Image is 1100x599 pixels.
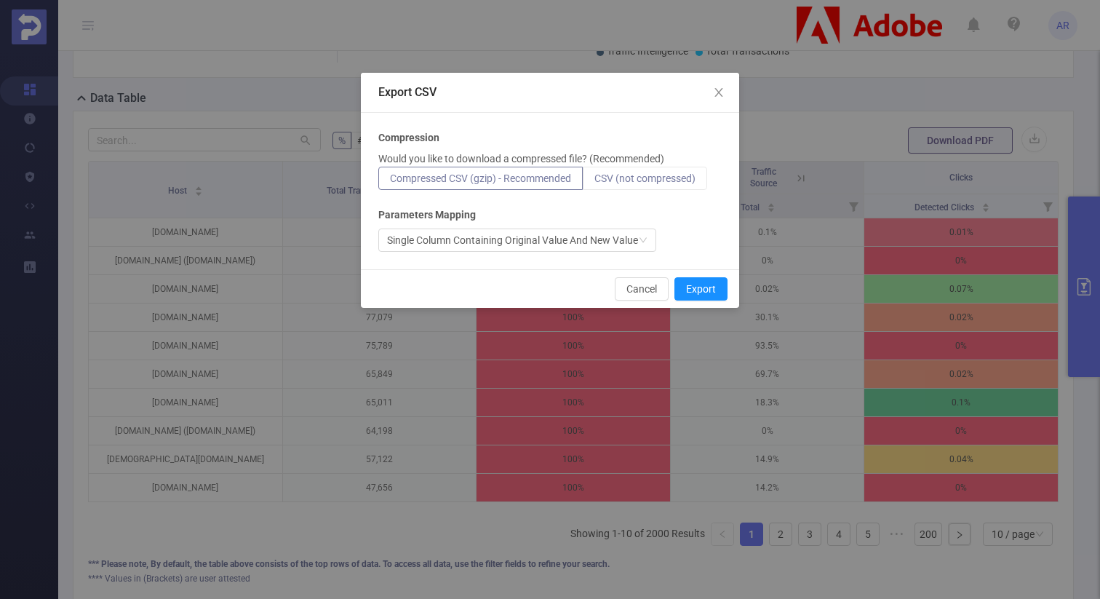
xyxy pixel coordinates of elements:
[387,229,638,251] div: Single Column Containing Original Value And New Value
[390,172,571,184] span: Compressed CSV (gzip) - Recommended
[698,73,739,114] button: Close
[378,151,664,167] p: Would you like to download a compressed file? (Recommended)
[713,87,725,98] i: icon: close
[639,236,647,246] i: icon: down
[674,277,728,301] button: Export
[615,277,669,301] button: Cancel
[594,172,696,184] span: CSV (not compressed)
[378,84,722,100] div: Export CSV
[378,207,476,223] b: Parameters Mapping
[378,130,439,146] b: Compression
